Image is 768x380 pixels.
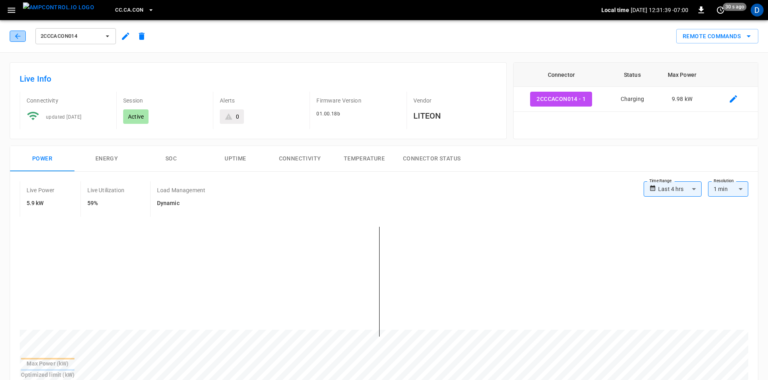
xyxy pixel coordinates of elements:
[112,2,157,18] button: CC.CA.CON
[268,146,332,172] button: Connectivity
[714,4,727,16] button: set refresh interval
[723,3,747,11] span: 30 s ago
[676,29,758,44] button: Remote Commands
[128,113,144,121] p: Active
[87,199,124,208] h6: 59%
[35,28,116,44] button: 2CCCACON014
[676,29,758,44] div: remote commands options
[658,181,702,197] div: Last 4 hrs
[46,114,82,120] span: updated [DATE]
[157,199,205,208] h6: Dynamic
[413,97,497,105] p: Vendor
[714,178,734,184] label: Resolution
[396,146,467,172] button: Connector Status
[530,92,592,107] button: 2CCCACON014 - 1
[332,146,396,172] button: Temperature
[514,63,758,112] table: connector table
[41,32,100,41] span: 2CCCACON014
[751,4,764,16] div: profile-icon
[316,97,400,105] p: Firmware Version
[655,63,708,87] th: Max Power
[157,186,205,194] p: Load Management
[655,87,708,112] td: 9.98 kW
[609,63,655,87] th: Status
[115,6,143,15] span: CC.CA.CON
[87,186,124,194] p: Live Utilization
[649,178,672,184] label: Time Range
[20,72,497,85] h6: Live Info
[27,97,110,105] p: Connectivity
[23,2,94,12] img: ampcontrol.io logo
[413,109,497,122] h6: LITEON
[514,63,609,87] th: Connector
[631,6,688,14] p: [DATE] 12:31:39 -07:00
[708,181,748,197] div: 1 min
[220,97,303,105] p: Alerts
[123,97,206,105] p: Session
[609,87,655,112] td: Charging
[27,186,55,194] p: Live Power
[10,146,74,172] button: Power
[236,113,239,121] div: 0
[601,6,629,14] p: Local time
[316,111,340,117] span: 01.00.18b
[203,146,268,172] button: Uptime
[27,199,55,208] h6: 5.9 kW
[74,146,139,172] button: Energy
[139,146,203,172] button: SOC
